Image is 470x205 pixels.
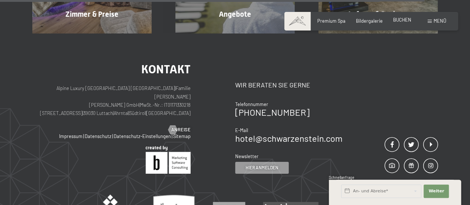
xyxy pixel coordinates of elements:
span: | [82,110,83,116]
span: Newsletter [235,153,259,159]
p: Alpine Luxury [GEOGRAPHIC_DATA] [GEOGRAPHIC_DATA] Familie [PERSON_NAME] [PERSON_NAME] GmbH MwSt.-... [32,84,191,118]
a: [PHONE_NUMBER] [235,107,309,118]
span: Hier anmelden [246,164,278,171]
span: Anreise [171,126,191,133]
a: Impressum [59,133,82,139]
span: Telefonnummer [235,101,268,107]
a: Anreise [168,126,191,133]
span: | [139,102,140,108]
span: Anfrage & Buchung [347,10,409,19]
span: | [112,133,113,139]
span: E-Mail [235,127,248,133]
span: | [175,85,176,91]
a: Premium Spa [317,18,346,24]
span: | [83,133,84,139]
span: Wir beraten Sie gerne [235,81,310,89]
span: Angebote [219,10,251,19]
span: Menü [434,18,446,24]
a: hotel@schwarzenstein.com [235,133,343,144]
span: Zimmer & Preise [65,10,119,19]
span: Schnellanfrage [329,175,354,180]
a: Bildergalerie [356,18,383,24]
span: | [129,110,129,116]
a: Sitemap [173,133,191,139]
a: Datenschutz [85,133,111,139]
a: Datenschutz-Einstellungen [114,133,171,139]
span: Weiter [428,188,444,194]
button: Weiter [424,185,449,198]
span: | [113,110,114,116]
img: Brandnamic GmbH | Leading Hospitality Solutions [146,146,191,174]
span: Kontakt [141,62,191,76]
a: BUCHEN [393,17,411,23]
